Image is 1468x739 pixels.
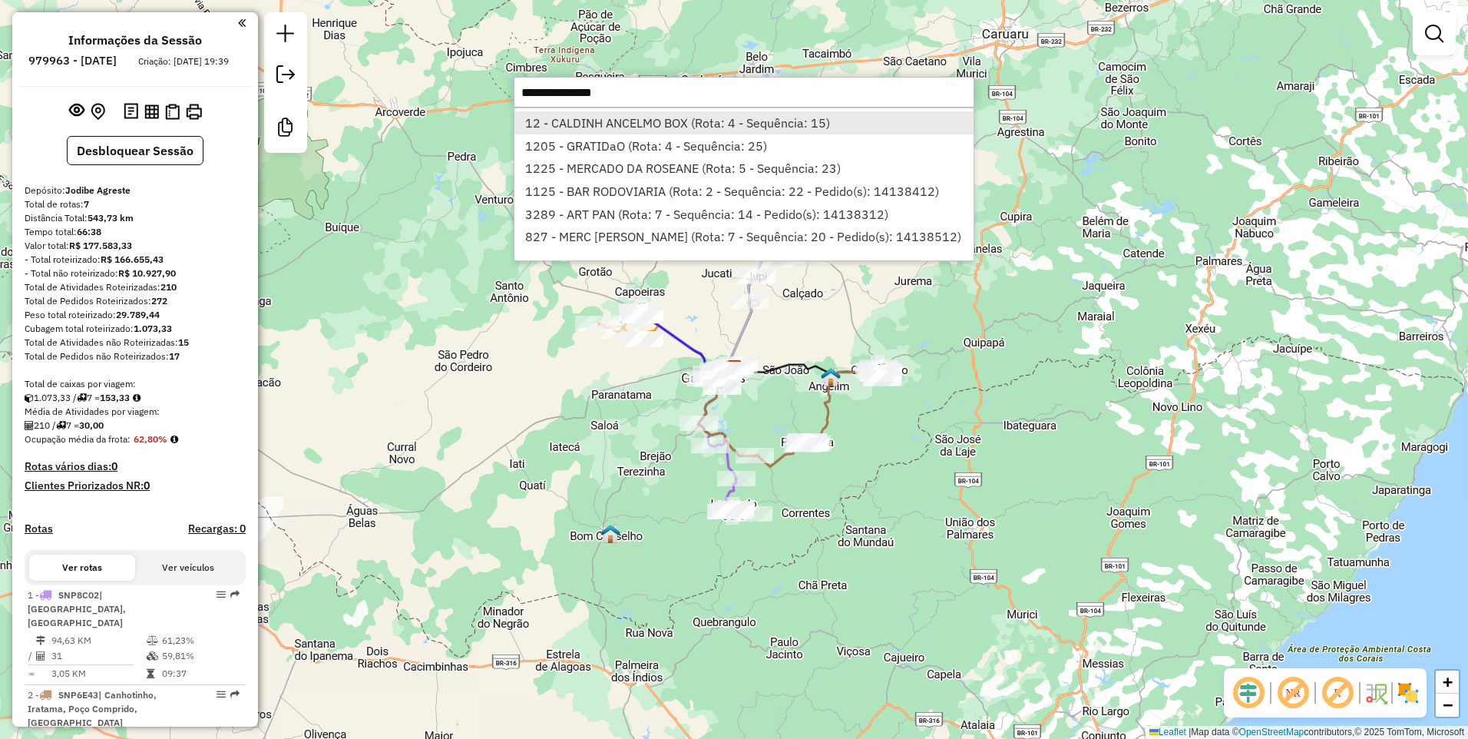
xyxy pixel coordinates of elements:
[1189,727,1191,737] span: |
[217,690,226,699] em: Opções
[514,111,974,134] li: [object Object]
[170,435,178,444] em: Média calculada utilizando a maior ocupação (%Peso ou %Cubagem) de cada rota da sessão. Rotas cro...
[270,112,301,147] a: Criar modelo
[28,648,35,664] td: /
[28,689,157,728] span: 2 -
[147,651,158,661] i: % de utilização da cubagem
[270,59,301,94] a: Exportar sessão
[77,393,87,403] i: Total de rotas
[162,101,183,123] button: Visualizar Romaneio
[79,419,104,431] strong: 30,00
[161,633,239,648] td: 61,23%
[132,55,235,68] div: Criação: [DATE] 19:39
[25,267,246,280] div: - Total não roteirizado:
[25,280,246,294] div: Total de Atividades Roteirizadas:
[1443,672,1453,691] span: +
[724,360,744,379] img: Jodibe Agreste
[869,363,889,383] img: CANHOTINHO
[1230,674,1267,711] span: Ocultar deslocamento
[25,197,246,211] div: Total de rotas:
[1436,694,1459,717] a: Zoom out
[36,636,45,645] i: Distância Total
[147,669,154,678] i: Tempo total em rota
[121,100,141,124] button: Logs desbloquear sessão
[25,322,246,336] div: Cubagem total roteirizado:
[25,336,246,350] div: Total de Atividades não Roteirizadas:
[270,18,301,53] a: Nova sessão e pesquisa
[69,240,132,251] strong: R$ 177.583,33
[25,184,246,197] div: Depósito:
[514,134,974,157] li: [object Object]
[134,433,167,445] strong: 62,80%
[1275,674,1311,711] span: Exibir NR
[25,211,246,225] div: Distância Total:
[147,636,158,645] i: % de utilização do peso
[1239,727,1304,737] a: OpenStreetMap
[116,309,160,320] strong: 29.789,44
[28,689,157,728] span: | Canhotinho, Iratama, Poço Comprido, [GEOGRAPHIC_DATA]
[514,226,974,249] li: [object Object]
[1319,674,1356,711] span: Exibir rótulo
[25,419,246,432] div: 210 / 7 =
[58,589,99,601] span: SNP8C02
[51,633,146,648] td: 94,63 KM
[600,524,620,544] img: BOM CONSELHO
[25,433,131,445] span: Ocupação média da frota:
[230,690,240,699] em: Rota exportada
[29,555,135,581] button: Ver rotas
[68,33,202,48] h4: Informações da Sessão
[25,253,246,267] div: - Total roteirizado:
[25,308,246,322] div: Peso total roteirizado:
[25,405,246,419] div: Média de Atividades por viagem:
[25,479,246,492] h4: Clientes Priorizados NR:
[28,666,35,681] td: =
[217,590,226,599] em: Opções
[51,666,146,681] td: 3,05 KM
[1364,681,1388,705] img: Fluxo de ruas
[25,391,246,405] div: 1.073,33 / 7 =
[169,350,180,362] strong: 17
[141,101,162,121] button: Visualizar relatório de Roteirização
[1149,727,1186,737] a: Leaflet
[514,157,974,180] li: [object Object]
[25,377,246,391] div: Total de caixas por viagem:
[161,648,239,664] td: 59,81%
[28,54,117,68] h6: 979963 - [DATE]
[88,100,108,124] button: Centralizar mapa no depósito ou ponto de apoio
[1443,695,1453,714] span: −
[151,295,167,307] strong: 272
[230,590,240,599] em: Rota exportada
[133,393,141,403] i: Meta Caixas/viagem: 1,00 Diferença: 152,33
[101,254,164,265] strong: R$ 166.655,43
[25,350,246,363] div: Total de Pedidos não Roteirizados:
[111,459,117,473] strong: 0
[25,460,246,473] h4: Rotas vários dias:
[77,226,101,237] strong: 66:38
[514,180,974,203] li: [object Object]
[25,239,246,253] div: Valor total:
[28,589,126,628] span: 1 -
[66,99,88,124] button: Exibir sessão original
[67,136,203,165] button: Desbloquear Sessão
[1436,671,1459,694] a: Zoom in
[56,421,66,430] i: Total de rotas
[1396,681,1420,705] img: Exibir/Ocultar setores
[238,14,246,31] a: Clique aqui para minimizar o painel
[134,323,172,334] strong: 1.073,33
[1146,726,1468,739] div: Map data © contributors,© 2025 TomTom, Microsoft
[28,589,126,628] span: | [GEOGRAPHIC_DATA], [GEOGRAPHIC_DATA]
[144,479,150,492] strong: 0
[100,392,130,403] strong: 153,33
[25,294,246,308] div: Total de Pedidos Roteirizados:
[88,212,134,224] strong: 543,73 km
[178,336,189,348] strong: 15
[25,225,246,239] div: Tempo total:
[65,184,131,196] strong: Jodibe Agreste
[84,198,89,210] strong: 7
[188,522,246,535] h4: Recargas: 0
[118,267,176,279] strong: R$ 10.927,90
[25,393,34,403] i: Cubagem total roteirizado
[25,522,53,535] a: Rotas
[160,281,177,293] strong: 210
